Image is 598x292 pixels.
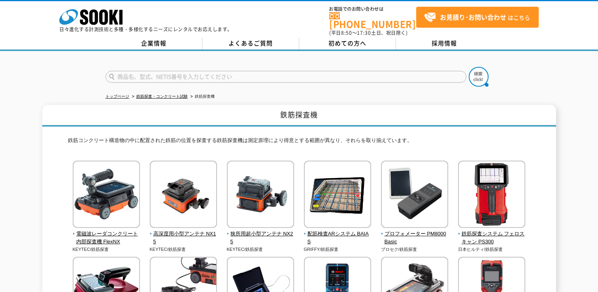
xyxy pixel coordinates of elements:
[150,246,217,253] p: KEYTEC/鉄筋探査
[381,230,449,246] span: プロフォメーター PM8000Basic
[341,29,352,36] span: 8:50
[304,246,372,253] p: GRIFFY/鉄筋探査
[59,27,232,32] p: 日々進化する計測技術と多種・多様化するニーズにレンタルでお応えします。
[136,94,188,99] a: 鉄筋探査・コンクリート試験
[73,222,140,246] a: 電磁波レーダコンクリート内部探査機 FlexNX
[202,38,299,49] a: よくあるご質問
[73,246,140,253] p: KEYTEC/鉄筋探査
[150,222,217,246] a: 高深度用小型アンテナ NX15
[150,161,217,230] img: 高深度用小型アンテナ NX15
[357,29,371,36] span: 17:30
[458,230,526,246] span: 鉄筋探査システム フェロスキャン PS300
[73,230,140,246] span: 電磁波レーダコンクリート内部探査機 FlexNX
[304,222,372,246] a: 配筋検査ARシステム BAIAS
[469,67,489,87] img: btn_search.png
[106,94,129,99] a: トップページ
[329,7,416,11] span: お電話でのお問い合わせは
[227,246,294,253] p: KEYTEC/鉄筋探査
[189,93,215,101] li: 鉄筋探査機
[381,222,449,246] a: プロフォメーター PM8000Basic
[329,29,407,36] span: (平日 ～ 土日、祝日除く)
[458,161,525,230] img: 鉄筋探査システム フェロスキャン PS300
[416,7,539,28] a: お見積り･お問い合わせはこちら
[424,11,530,23] span: はこちら
[227,161,294,230] img: 狭所用超小型アンテナ NX25
[328,39,366,47] span: 初めての方へ
[458,246,526,253] p: 日本ヒルティ/鉄筋探査
[440,12,506,22] strong: お見積り･お問い合わせ
[381,246,449,253] p: プロセク/鉄筋探査
[299,38,396,49] a: 初めての方へ
[304,230,372,246] span: 配筋検査ARシステム BAIAS
[106,38,202,49] a: 企業情報
[106,71,466,83] input: 商品名、型式、NETIS番号を入力してください
[304,161,371,230] img: 配筋検査ARシステム BAIAS
[227,222,294,246] a: 狭所用超小型アンテナ NX25
[396,38,493,49] a: 採用情報
[150,230,217,246] span: 高深度用小型アンテナ NX15
[68,137,530,149] p: 鉄筋コンクリート構造物の中に配置された鉄筋の位置を探査する鉄筋探査機は測定原理により得意とする範囲が異なり、それらを取り揃えています。
[458,222,526,246] a: 鉄筋探査システム フェロスキャン PS300
[73,161,140,230] img: 電磁波レーダコンクリート内部探査機 FlexNX
[381,161,448,230] img: プロフォメーター PM8000Basic
[329,12,416,28] a: [PHONE_NUMBER]
[227,230,294,246] span: 狭所用超小型アンテナ NX25
[42,105,556,127] h1: 鉄筋探査機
